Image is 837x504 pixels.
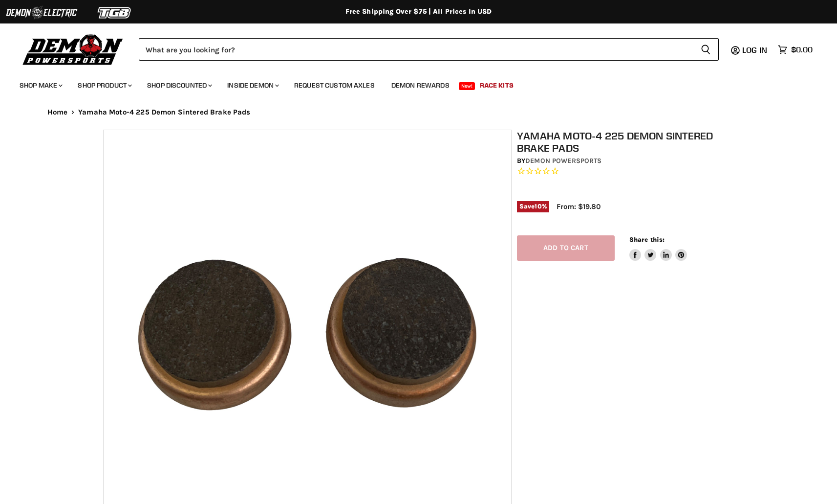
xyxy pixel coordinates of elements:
[28,108,810,116] nav: Breadcrumbs
[47,108,68,116] a: Home
[738,46,773,54] a: Log in
[70,75,138,95] a: Shop Product
[693,38,719,61] button: Search
[742,45,767,55] span: Log in
[517,156,740,166] div: by
[220,75,285,95] a: Inside Demon
[12,71,810,95] ul: Main menu
[629,236,665,243] span: Share this:
[12,75,68,95] a: Shop Make
[517,201,549,212] span: Save %
[535,203,541,210] span: 10
[78,3,151,22] img: TGB Logo 2
[472,75,521,95] a: Race Kits
[517,130,740,154] h1: Yamaha Moto-4 225 Demon Sintered Brake Pads
[557,202,601,211] span: From: $19.80
[140,75,218,95] a: Shop Discounted
[78,108,250,116] span: Yamaha Moto-4 225 Demon Sintered Brake Pads
[459,82,475,90] span: New!
[525,157,601,165] a: Demon Powersports
[517,166,740,177] span: Rated 0.0 out of 5 stars 0 reviews
[384,75,457,95] a: Demon Rewards
[139,38,719,61] form: Product
[20,32,127,67] img: Demon Powersports
[791,45,813,54] span: $0.00
[629,235,687,261] aside: Share this:
[139,38,693,61] input: Search
[5,3,78,22] img: Demon Electric Logo 2
[28,7,810,16] div: Free Shipping Over $75 | All Prices In USD
[773,43,817,57] a: $0.00
[287,75,382,95] a: Request Custom Axles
